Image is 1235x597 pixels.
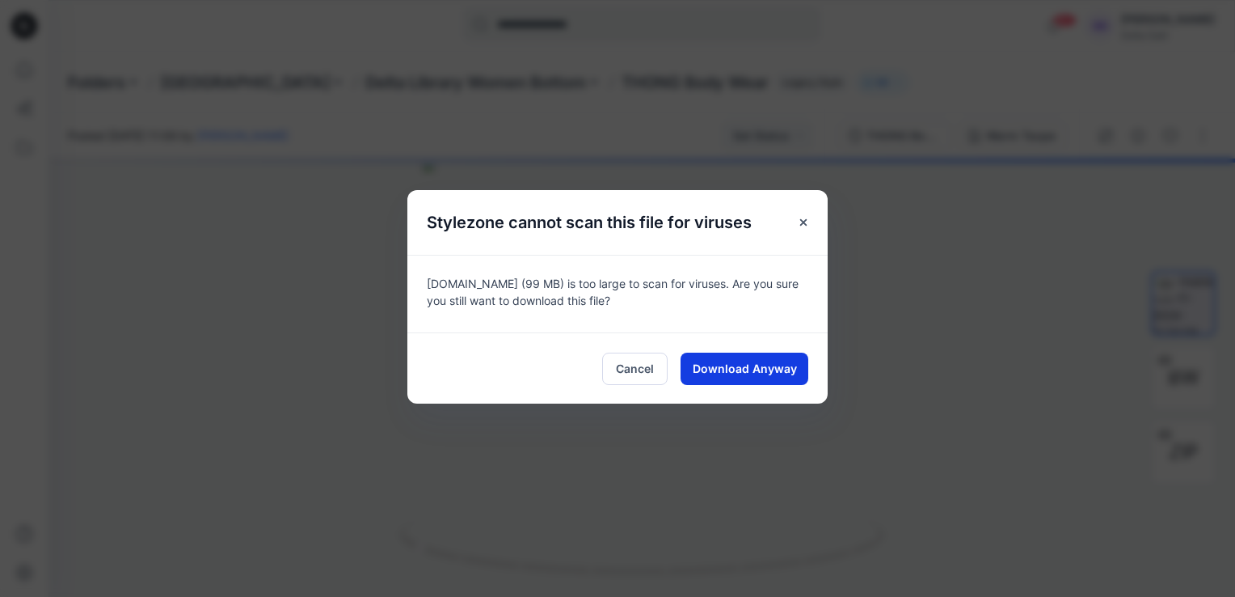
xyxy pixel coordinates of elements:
button: Close [789,208,818,237]
button: Download Anyway [681,353,808,385]
span: Cancel [616,360,654,377]
div: [DOMAIN_NAME] (99 MB) is too large to scan for viruses. Are you sure you still want to download t... [407,255,828,332]
span: Download Anyway [693,360,797,377]
h5: Stylezone cannot scan this file for viruses [407,190,771,255]
button: Cancel [602,353,668,385]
